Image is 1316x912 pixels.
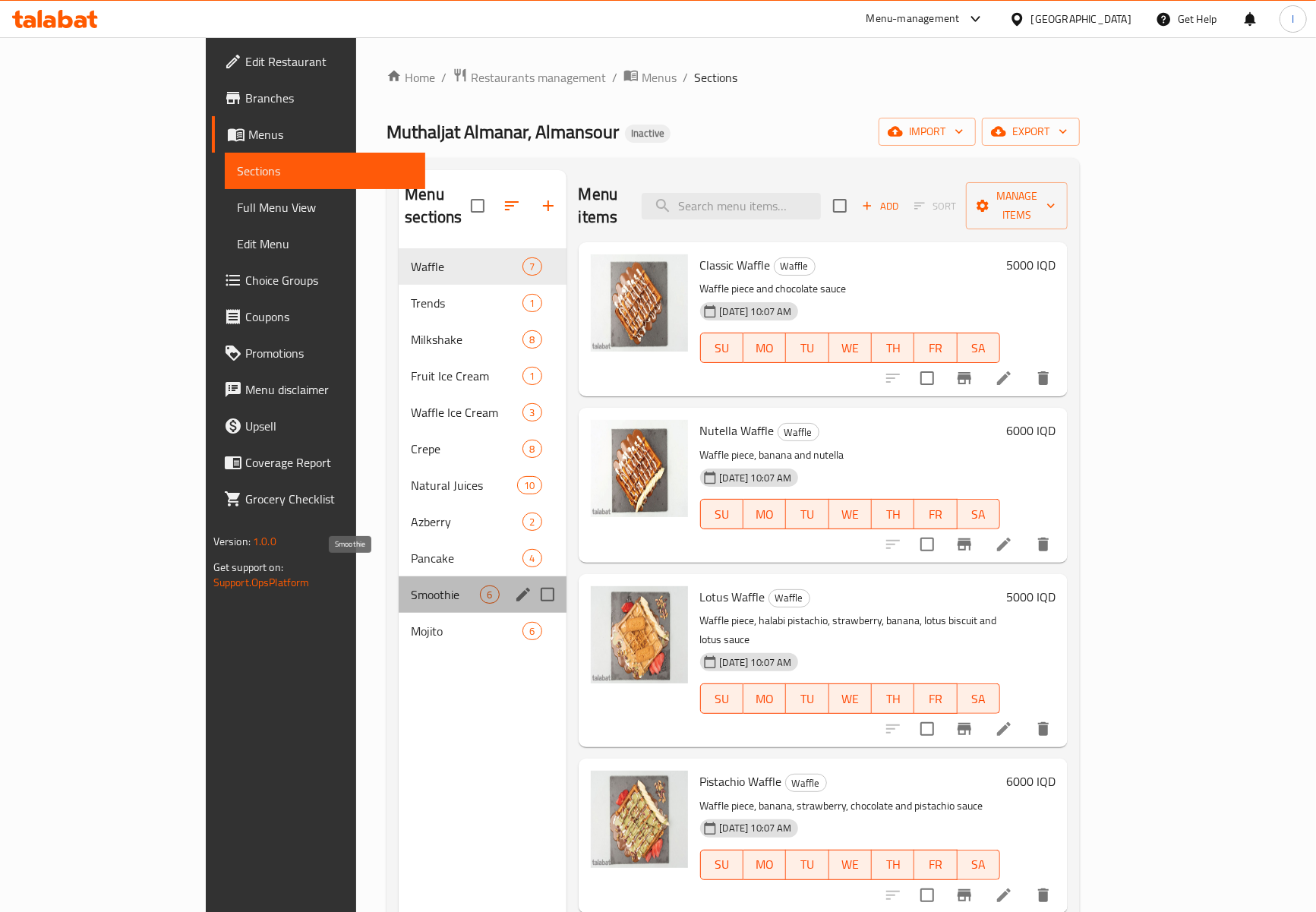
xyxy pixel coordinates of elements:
[946,526,983,563] button: Branch-specific-item
[212,481,425,517] a: Grocery Checklist
[399,540,566,576] div: Pancake4
[523,369,541,383] span: 1
[411,367,522,385] span: Fruit Ice Cream
[786,333,828,363] button: TU
[700,333,743,363] button: SU
[411,622,522,640] span: Mojito
[481,588,498,602] span: 6
[792,337,822,359] span: TU
[522,257,541,276] div: items
[700,770,782,793] span: Pistachio Waffle
[920,503,951,525] span: FR
[920,854,951,876] span: FR
[750,503,780,525] span: MO
[743,683,786,714] button: MO
[212,444,425,481] a: Coverage Report
[835,688,866,710] span: WE
[878,337,908,359] span: TH
[829,499,872,529] button: WE
[399,576,566,613] div: Smoothie6edit
[523,624,541,639] span: 6
[911,529,943,560] span: Select to update
[829,683,872,714] button: WE
[914,333,957,363] button: FR
[683,68,688,87] li: /
[248,125,413,144] span: Menus
[872,850,914,880] button: TH
[700,419,775,442] span: Nutella Waffle
[523,260,541,274] span: 7
[750,854,780,876] span: MO
[591,420,688,517] img: Nutella Waffle
[522,440,541,458] div: items
[700,683,743,714] button: SU
[642,193,821,219] input: search
[245,271,413,289] span: Choice Groups
[714,821,798,835] span: [DATE] 10:07 AM
[911,362,943,394] span: Select to update
[411,403,522,421] span: Waffle Ice Cream
[518,478,541,493] span: 10
[212,298,425,335] a: Coupons
[775,257,815,275] span: Waffle
[523,406,541,420] span: 3
[835,503,866,525] span: WE
[1006,420,1056,441] h6: 6000 IQD
[829,850,872,880] button: WE
[213,557,283,577] span: Get support on:
[612,68,617,87] li: /
[911,879,943,911] span: Select to update
[411,585,480,604] span: Smoothie
[856,194,904,218] button: Add
[591,586,688,683] img: Lotus Waffle
[399,503,566,540] div: Azberry2
[707,688,737,710] span: SU
[399,358,566,394] div: Fruit Ice Cream1
[245,417,413,435] span: Upsell
[700,254,771,276] span: Classic Waffle
[1025,360,1062,396] button: delete
[523,551,541,566] span: 4
[958,333,1000,363] button: SA
[694,68,737,87] span: Sections
[778,424,819,441] span: Waffle
[958,683,1000,714] button: SA
[714,305,798,319] span: [DATE] 10:07 AM
[399,321,566,358] div: Milkshake8
[792,688,822,710] span: TU
[750,337,780,359] span: MO
[872,333,914,363] button: TH
[411,440,522,458] span: Crepe
[700,611,1001,649] p: Waffle piece, halabi pistachio, strawberry, banana, lotus biscuit and lotus sauce
[411,257,522,276] span: Waffle
[866,10,960,28] div: Menu-management
[212,43,425,80] a: Edit Restaurant
[1006,254,1056,276] h6: 5000 IQD
[225,226,425,262] a: Edit Menu
[522,622,541,640] div: items
[785,774,827,792] div: Waffle
[225,189,425,226] a: Full Menu View
[904,194,966,218] span: Select section first
[891,122,964,141] span: import
[462,190,494,222] span: Select all sections
[964,337,994,359] span: SA
[743,333,786,363] button: MO
[245,344,413,362] span: Promotions
[743,499,786,529] button: MO
[835,337,866,359] span: WE
[212,80,425,116] a: Branches
[441,68,447,87] li: /
[878,854,908,876] span: TH
[245,89,413,107] span: Branches
[879,118,976,146] button: import
[700,585,765,608] span: Lotus Waffle
[225,153,425,189] a: Sections
[399,285,566,321] div: Trends1
[774,257,816,276] div: Waffle
[411,513,522,531] span: Azberry
[958,499,1000,529] button: SA
[786,850,828,880] button: TU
